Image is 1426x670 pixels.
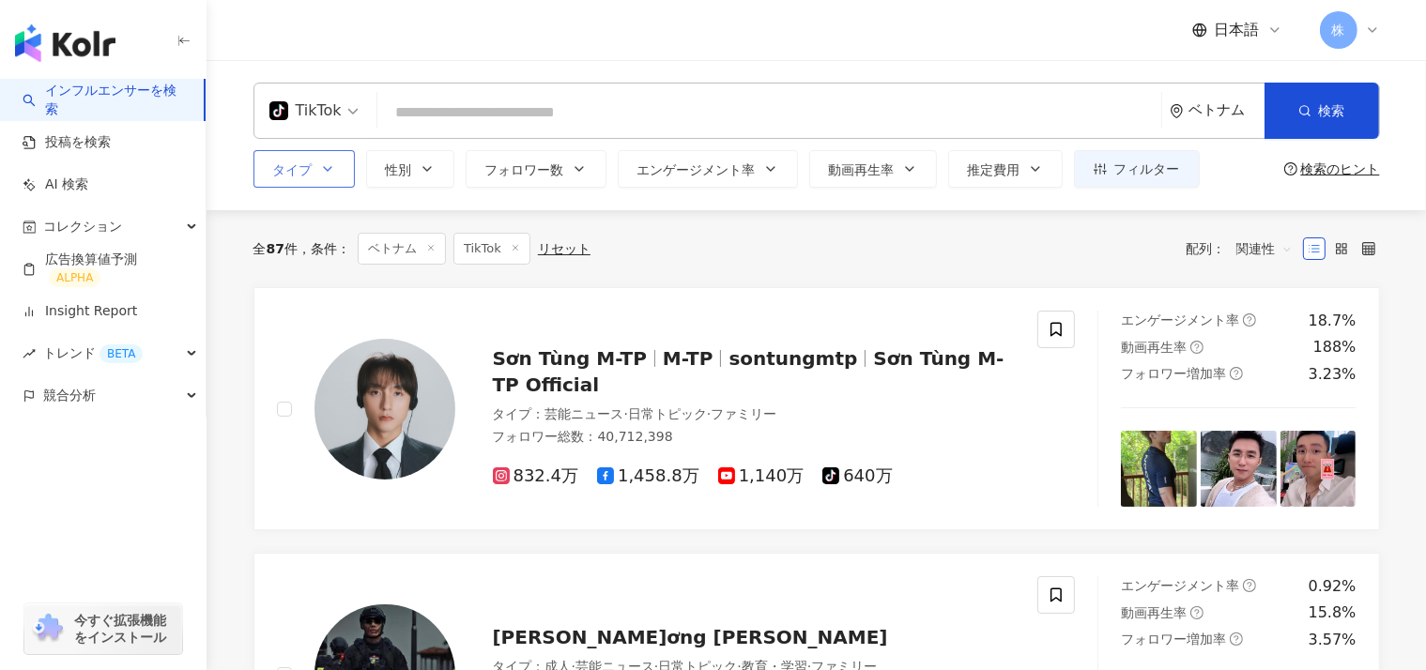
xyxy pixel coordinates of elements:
[74,612,176,646] span: 今すぐ拡張機能をインストール
[267,241,284,256] span: 87
[43,332,143,374] span: トレンド
[1280,431,1357,507] img: post-image
[1309,364,1357,385] div: 3.23%
[822,466,892,486] span: 640万
[273,162,313,177] span: タイプ
[809,150,937,188] button: 動画再生率
[1121,366,1226,381] span: フォロワー増加率
[314,339,455,480] img: KOL Avatar
[1121,605,1187,620] span: 動画再生率
[1230,367,1243,380] span: question-circle
[253,241,298,256] div: 全 件
[597,466,699,486] span: 1,458.8万
[1201,431,1277,507] img: post-image
[1121,312,1239,327] span: エンゲージメント率
[1114,161,1180,176] span: フィルター
[30,614,66,644] img: chrome extension
[624,406,628,421] span: ·
[1121,340,1187,355] span: 動画再生率
[628,406,707,421] span: 日常トピック
[707,406,711,421] span: ·
[1074,150,1200,188] button: フィルター
[618,150,798,188] button: エンゲージメント率
[253,287,1380,530] a: KOL AvatarSơn Tùng M-TPM-TPsontungmtpSơn Tùng M-TP Officialタイプ：芸能ニュース·日常トピック·ファミリーフォロワー総数：40,712,...
[386,162,412,177] span: 性別
[545,406,624,421] span: 芸能ニュース
[1309,311,1357,331] div: 18.7%
[43,374,96,417] span: 競合分析
[1243,313,1256,327] span: question-circle
[298,241,350,256] span: 条件 ：
[493,626,888,648] span: [PERSON_NAME]ơng [PERSON_NAME]
[493,347,647,370] span: Sơn Tùng M-TP
[253,150,355,188] button: タイプ
[1230,632,1243,646] span: question-circle
[1190,606,1204,619] span: question-circle
[1187,234,1303,264] div: 配列：
[358,233,446,265] span: ベトナム
[1309,630,1357,650] div: 3.57%
[829,162,895,177] span: 動画再生率
[1121,578,1239,593] span: エンゲージメント率
[1332,20,1345,40] span: 株
[1243,579,1256,592] span: question-circle
[269,96,342,126] div: TikTok
[1121,632,1226,647] span: フォロワー増加率
[1215,20,1260,40] span: 日本語
[23,251,191,288] a: 広告換算値予測ALPHA
[24,603,182,654] a: chrome extension今すぐ拡張機能をインストール
[1190,341,1204,354] span: question-circle
[23,175,88,194] a: AI 検索
[718,466,805,486] span: 1,140万
[493,347,1004,396] span: Sơn Tùng M-TP Official
[1309,576,1357,597] div: 0.92%
[1265,83,1379,139] button: 検索
[1189,102,1265,118] div: ベトナム
[466,150,606,188] button: フォロワー数
[366,150,454,188] button: 性別
[1170,104,1184,118] span: environment
[100,344,143,363] div: BETA
[493,428,1016,447] div: フォロワー総数 ： 40,712,398
[948,150,1063,188] button: 推定費用
[15,24,115,62] img: logo
[968,162,1020,177] span: 推定費用
[485,162,564,177] span: フォロワー数
[1236,234,1293,264] span: 関連性
[453,233,530,265] span: TikTok
[1301,161,1380,176] div: 検索のヒント
[43,206,122,248] span: コレクション
[493,466,579,486] span: 832.4万
[23,302,137,321] a: Insight Report
[1313,337,1357,358] div: 188%
[23,133,111,152] a: 投稿を検索
[637,162,756,177] span: エンゲージメント率
[23,347,36,360] span: rise
[1121,431,1197,507] img: post-image
[1284,162,1297,175] span: question-circle
[663,347,713,370] span: M-TP
[711,406,776,421] span: ファミリー
[1319,103,1345,118] span: 検索
[23,82,189,118] a: searchインフルエンサーを検索
[1309,602,1357,623] div: 15.8%
[493,405,1016,424] div: タイプ ：
[538,241,590,256] div: リセット
[728,347,857,370] span: sontungmtp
